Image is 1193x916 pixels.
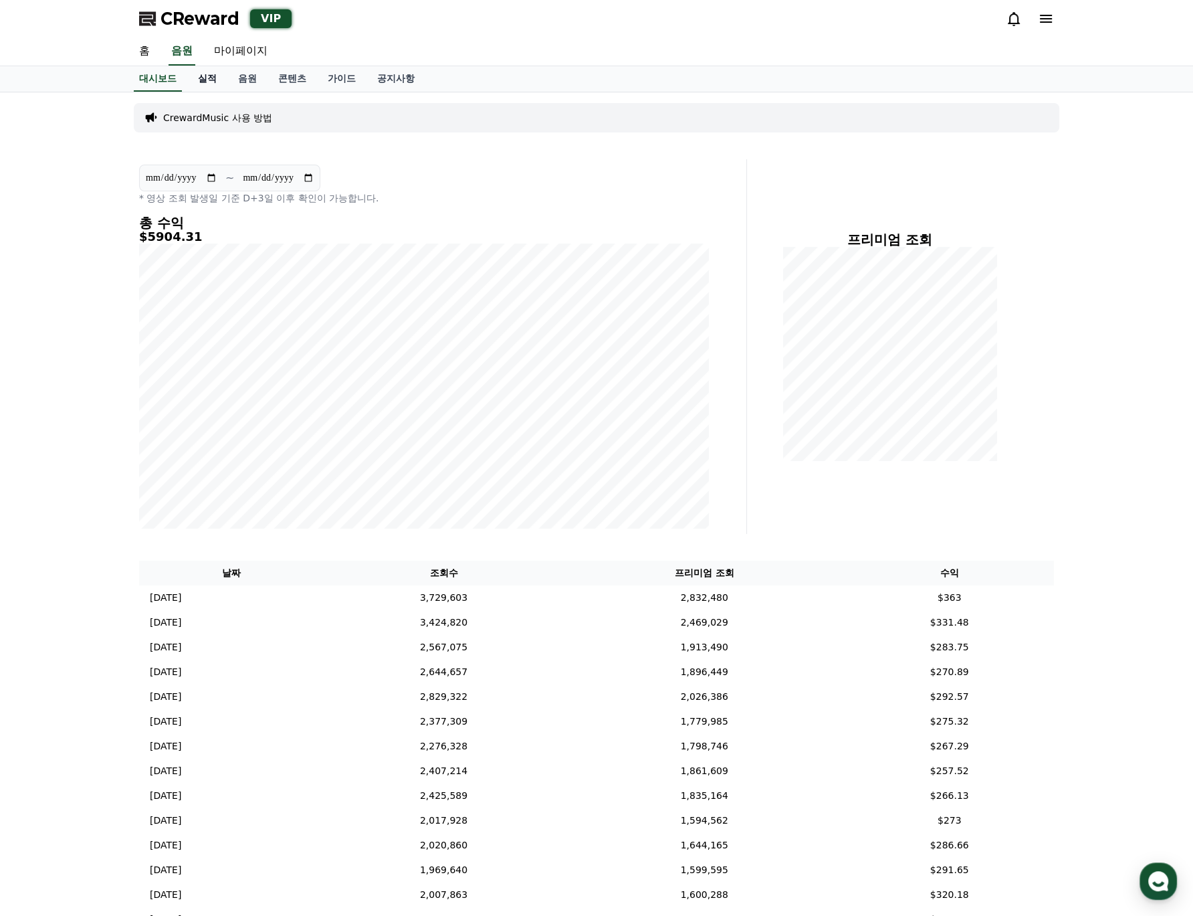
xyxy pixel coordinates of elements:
td: 2,276,328 [324,734,564,759]
td: $275.32 [845,709,1054,734]
a: CrewardMusic 사용 방법 [163,111,272,124]
td: 2,007,863 [324,883,564,907]
a: 대시보드 [134,66,182,92]
td: 1,594,562 [564,808,845,833]
td: 1,896,449 [564,660,845,684]
td: $331.48 [845,610,1054,635]
td: 3,729,603 [324,585,564,610]
td: $270.89 [845,660,1054,684]
td: 2,644,657 [324,660,564,684]
span: 홈 [42,444,50,455]
td: $266.13 [845,784,1054,808]
h4: 총 수익 [139,215,709,230]
td: 2,377,309 [324,709,564,734]
div: VIP [250,9,292,28]
p: ~ [225,170,234,186]
td: 1,779,985 [564,709,845,734]
td: $273 [845,808,1054,833]
span: 대화 [122,445,138,456]
td: 2,567,075 [324,635,564,660]
td: 2,026,386 [564,684,845,709]
a: 가이드 [317,66,366,92]
a: 음원 [227,66,267,92]
td: $257.52 [845,759,1054,784]
p: [DATE] [150,591,181,605]
td: 2,425,589 [324,784,564,808]
td: 1,913,490 [564,635,845,660]
p: [DATE] [150,888,181,902]
td: $363 [845,585,1054,610]
td: 1,969,640 [324,858,564,883]
td: 2,832,480 [564,585,845,610]
a: 실적 [187,66,227,92]
td: $267.29 [845,734,1054,759]
td: 1,600,288 [564,883,845,907]
p: [DATE] [150,690,181,704]
td: $286.66 [845,833,1054,858]
a: CReward [139,8,239,29]
td: 1,861,609 [564,759,845,784]
p: * 영상 조회 발생일 기준 D+3일 이후 확인이 가능합니다. [139,191,709,205]
p: [DATE] [150,838,181,852]
td: 2,407,214 [324,759,564,784]
th: 프리미엄 조회 [564,561,845,585]
p: [DATE] [150,863,181,877]
p: [DATE] [150,764,181,778]
td: 2,020,860 [324,833,564,858]
p: [DATE] [150,789,181,803]
span: 설정 [207,444,223,455]
a: 대화 [88,424,173,458]
p: [DATE] [150,715,181,729]
td: 1,599,595 [564,858,845,883]
p: [DATE] [150,616,181,630]
td: $320.18 [845,883,1054,907]
td: 2,829,322 [324,684,564,709]
td: $292.57 [845,684,1054,709]
td: 3,424,820 [324,610,564,635]
td: 1,798,746 [564,734,845,759]
p: [DATE] [150,665,181,679]
td: 2,017,928 [324,808,564,833]
a: 콘텐츠 [267,66,317,92]
td: $283.75 [845,635,1054,660]
span: CReward [160,8,239,29]
th: 날짜 [139,561,324,585]
p: [DATE] [150,814,181,828]
a: 설정 [173,424,257,458]
td: 1,835,164 [564,784,845,808]
p: [DATE] [150,739,181,753]
td: 1,644,165 [564,833,845,858]
td: $291.65 [845,858,1054,883]
p: [DATE] [150,640,181,654]
th: 조회수 [324,561,564,585]
h5: $5904.31 [139,230,709,244]
td: 2,469,029 [564,610,845,635]
a: 음원 [169,37,195,66]
a: 공지사항 [366,66,425,92]
th: 수익 [845,561,1054,585]
a: 홈 [4,424,88,458]
a: 마이페이지 [203,37,278,66]
h4: 프리미엄 조회 [758,232,1022,247]
a: 홈 [128,37,160,66]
